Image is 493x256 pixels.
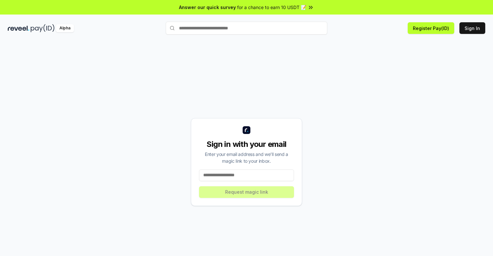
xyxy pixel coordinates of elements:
div: Alpha [56,24,74,32]
img: reveel_dark [8,24,29,32]
span: for a chance to earn 10 USDT 📝 [237,4,306,11]
div: Sign in with your email [199,139,294,149]
button: Sign In [459,22,485,34]
button: Register Pay(ID) [408,22,454,34]
img: logo_small [243,126,250,134]
img: pay_id [31,24,55,32]
div: Enter your email address and we’ll send a magic link to your inbox. [199,151,294,164]
span: Answer our quick survey [179,4,236,11]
